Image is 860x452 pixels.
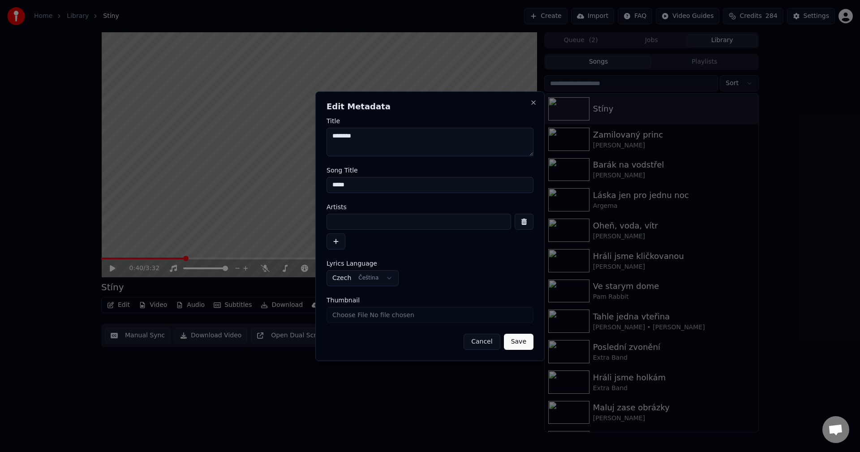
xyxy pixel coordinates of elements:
[504,334,533,350] button: Save
[327,204,533,210] label: Artists
[327,297,360,303] span: Thumbnail
[327,260,377,267] span: Lyrics Language
[327,103,533,111] h2: Edit Metadata
[327,118,533,124] label: Title
[464,334,500,350] button: Cancel
[327,167,533,173] label: Song Title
